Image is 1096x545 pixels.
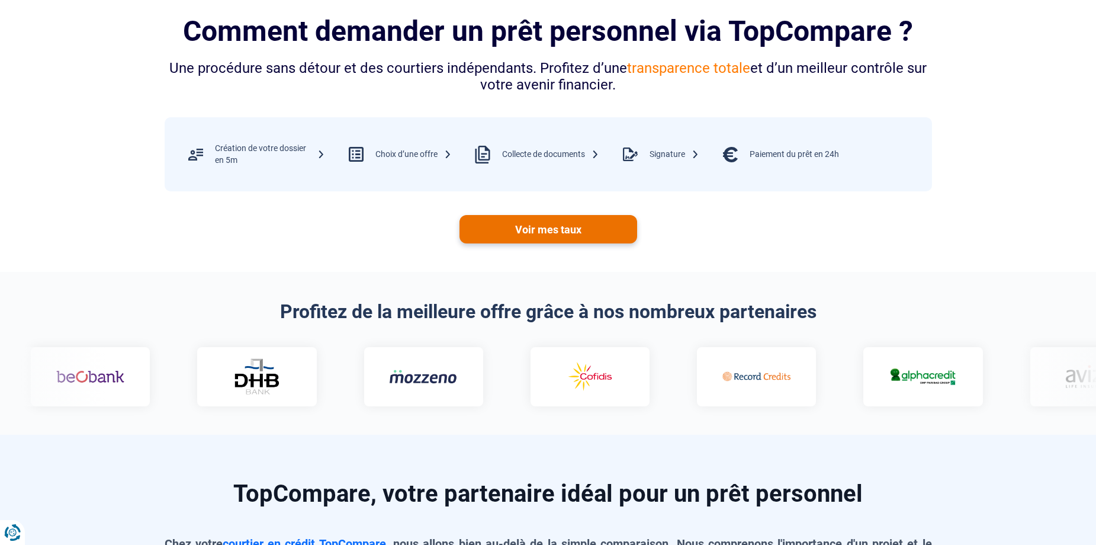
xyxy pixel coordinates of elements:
h2: Comment demander un prêt personnel via TopCompare ? [165,15,932,47]
span: transparence totale [627,60,750,76]
img: DHB Bank [233,358,281,395]
img: Record credits [722,360,790,394]
div: Collecte de documents [502,149,599,161]
h2: TopCompare, votre partenaire idéal pour un prêt personnel [165,482,932,506]
img: Mozzeno [390,369,458,384]
div: Paiement du prêt en 24h [750,149,839,161]
div: Une procédure sans détour et des courtiers indépendants. Profitez d’une et d’un meilleur contrôle... [165,60,932,94]
a: Voir mes taux [459,215,637,243]
div: Création de votre dossier en 5m [215,143,325,166]
img: Cofidis [556,360,624,394]
div: Signature [650,149,699,161]
h2: Profitez de la meilleure offre grâce à nos nombreux partenaires [165,300,932,323]
div: Choix d’une offre [375,149,452,161]
img: Alphacredit [889,366,957,387]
